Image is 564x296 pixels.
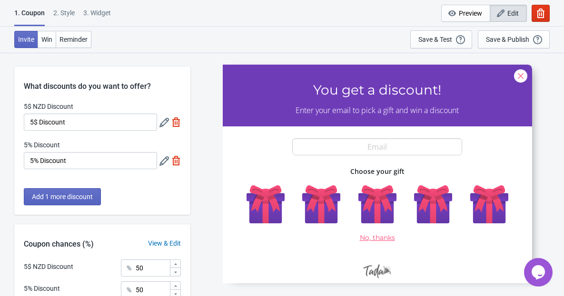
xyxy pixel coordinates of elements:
[24,102,73,111] label: 5$ NZD Discount
[418,36,452,43] div: Save & Test
[507,10,519,17] span: Edit
[18,36,34,43] span: Invite
[38,31,56,48] button: Win
[171,156,181,165] img: delete.svg
[14,31,38,48] button: Invite
[14,8,45,26] div: 1. Coupon
[14,67,190,92] div: What discounts do you want to offer?
[524,258,554,286] iframe: chat widget
[139,239,190,248] div: View & Edit
[83,8,111,25] div: 3. Widget
[41,36,52,43] span: Win
[59,36,88,43] span: Reminder
[14,239,103,250] div: Coupon chances (%)
[24,262,73,272] div: 5$ NZD Discount
[53,8,75,25] div: 2 . Style
[490,5,527,22] button: Edit
[459,10,482,17] span: Preview
[171,117,181,127] img: delete.svg
[441,5,490,22] button: Preview
[478,30,550,48] button: Save & Publish
[56,31,91,48] button: Reminder
[24,140,60,150] label: 5% Discount
[24,284,60,294] div: 5% Discount
[410,30,472,48] button: Save & Test
[127,284,131,296] div: %
[127,262,131,274] div: %
[24,188,101,205] button: Add 1 more discount
[486,36,529,43] div: Save & Publish
[32,193,93,201] span: Add 1 more discount
[135,259,169,277] input: Chance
